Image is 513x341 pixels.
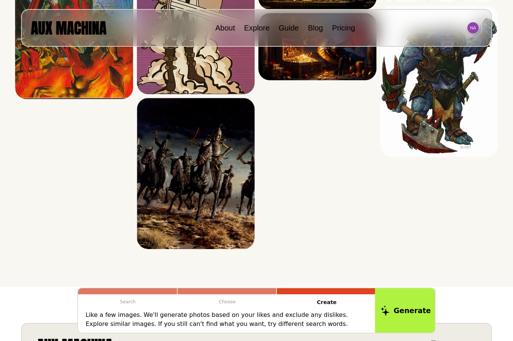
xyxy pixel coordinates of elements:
p: Create [277,294,376,310]
p: Search [78,294,178,309]
p: Choose [178,294,277,309]
img: Search result [137,98,255,249]
button: Generate [375,287,436,334]
img: Avatar [467,22,479,34]
img: Search result [258,13,376,81]
a: Blog [308,24,323,32]
a: Pricing [332,24,355,32]
a: Guide [279,24,299,32]
a: About [215,24,235,32]
img: AUX MACHINA [31,21,106,34]
img: Search result [380,6,498,157]
a: Explore [244,24,270,32]
p: Like a few images. We'll generate photos based on your likes and exclude any dislikes. Explore si... [86,310,369,329]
